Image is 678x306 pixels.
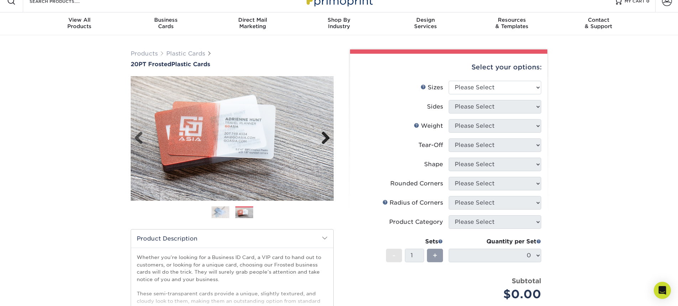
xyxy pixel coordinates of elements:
[392,250,396,261] span: -
[131,61,334,68] a: 20PT FrostedPlastic Cards
[390,179,443,188] div: Rounded Corners
[555,17,642,23] span: Contact
[449,237,541,246] div: Quantity per Set
[123,17,209,30] div: Cards
[382,17,469,30] div: Services
[356,54,542,81] div: Select your options:
[131,50,158,57] a: Products
[512,277,541,285] strong: Subtotal
[166,50,205,57] a: Plastic Cards
[2,284,61,304] iframe: Google Customer Reviews
[382,17,469,23] span: Design
[424,160,443,169] div: Shape
[36,12,123,35] a: View AllProducts
[469,12,555,35] a: Resources& Templates
[654,282,671,299] div: Open Intercom Messenger
[555,17,642,30] div: & Support
[123,12,209,35] a: BusinessCards
[469,17,555,23] span: Resources
[454,286,541,303] div: $0.00
[209,17,296,30] div: Marketing
[36,17,123,23] span: View All
[131,61,334,68] h1: Plastic Cards
[36,17,123,30] div: Products
[418,141,443,149] div: Tear-Off
[212,206,229,218] img: Plastic Cards 01
[123,17,209,23] span: Business
[235,207,253,219] img: Plastic Cards 02
[421,83,443,92] div: Sizes
[382,199,443,207] div: Radius of Corners
[389,218,443,226] div: Product Category
[131,229,333,248] h2: Product Description
[131,61,171,68] span: 20PT Frosted
[296,17,382,23] span: Shop By
[386,237,443,246] div: Sets
[209,12,296,35] a: Direct MailMarketing
[296,17,382,30] div: Industry
[414,122,443,130] div: Weight
[296,12,382,35] a: Shop ByIndustry
[555,12,642,35] a: Contact& Support
[433,250,437,261] span: +
[209,17,296,23] span: Direct Mail
[382,12,469,35] a: DesignServices
[131,68,334,209] img: 20PT Frosted 02
[427,102,443,111] div: Sides
[469,17,555,30] div: & Templates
